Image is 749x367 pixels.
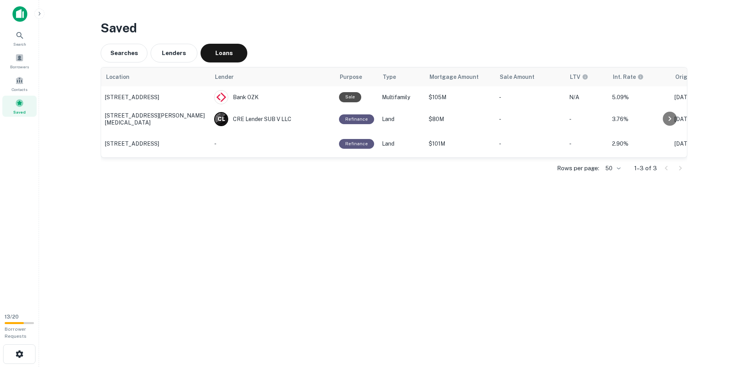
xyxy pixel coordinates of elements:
[570,73,580,81] h6: LTV
[13,41,26,47] span: Search
[105,140,206,147] p: [STREET_ADDRESS]
[210,68,335,86] th: Lender
[429,93,491,102] p: $105M
[557,164,599,173] p: Rows per page:
[106,72,130,82] span: Location
[105,112,206,126] p: [STREET_ADDRESS][PERSON_NAME][MEDICAL_DATA]
[569,139,604,148] p: -
[495,68,565,86] th: Sale Amount
[215,91,228,104] img: picture
[382,93,421,102] p: Multifamily
[382,115,421,123] p: Land
[570,73,588,81] div: LTVs displayed on the website are for informational purposes only and may be reported incorrectly...
[378,68,425,86] th: Type
[499,115,561,123] p: -
[500,72,534,82] span: Sale Amount
[612,115,667,123] p: 3.76%
[105,94,206,101] p: [STREET_ADDRESS]
[214,90,331,104] div: Bank OZK
[215,72,234,82] span: Lender
[2,50,37,71] a: Borrowers
[499,93,561,102] p: -
[218,115,225,123] p: C L
[339,92,361,102] div: Sale
[425,68,495,86] th: Mortgage Amount
[569,93,604,102] p: N/A
[101,68,210,86] th: Location
[151,44,197,62] button: Lenders
[201,44,247,62] button: Loans
[12,86,27,93] span: Contacts
[565,68,608,86] th: LTVs displayed on the website are for informational purposes only and may be reported incorrectly...
[12,6,27,22] img: capitalize-icon.png
[383,72,396,82] span: Type
[612,93,667,102] p: 5.09%
[602,163,622,174] div: 50
[214,112,331,126] div: CRE Lender SUB V LLC
[5,326,27,339] span: Borrower Requests
[5,314,19,320] span: 13 / 20
[13,109,26,115] span: Saved
[339,114,374,124] div: This loan purpose was for refinancing
[382,139,421,148] p: Land
[101,19,687,37] h3: Saved
[339,139,374,149] div: This loan purpose was for refinancing
[429,115,491,123] p: $80M
[569,115,604,123] p: -
[613,73,644,81] div: The interest rates displayed on the website are for informational purposes only and may be report...
[634,164,657,173] p: 1–3 of 3
[101,44,147,62] button: Searches
[214,139,331,148] p: -
[335,68,378,86] th: Purpose
[612,139,667,148] p: 2.90%
[613,73,636,81] h6: Int. Rate
[430,72,479,82] span: Mortgage Amount
[608,68,671,86] th: The interest rates displayed on the website are for informational purposes only and may be report...
[499,139,561,148] p: -
[429,139,491,148] p: $101M
[710,305,749,342] iframe: Chat Widget
[2,73,37,94] a: Contacts
[2,96,37,117] a: Saved
[340,72,362,82] span: Purpose
[10,64,29,70] span: Borrowers
[2,28,37,49] a: Search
